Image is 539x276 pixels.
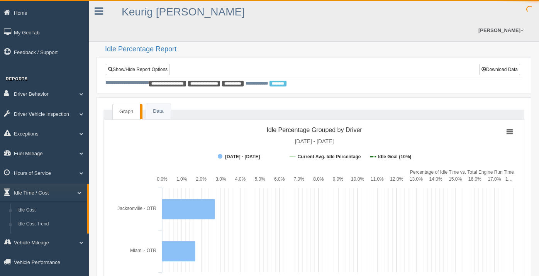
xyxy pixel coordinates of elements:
text: 7.0% [294,176,305,182]
button: Download Data [479,64,520,75]
text: 12.0% [390,176,403,182]
tspan: [DATE] - [DATE] [295,138,334,144]
a: Idle Cost [14,203,87,217]
tspan: Miami - OTR [130,248,156,253]
a: [PERSON_NAME] [475,19,527,41]
text: 10.0% [351,176,364,182]
a: Idle Cost Trend [14,217,87,231]
a: Show/Hide Report Options [106,64,170,75]
text: 1.0% [176,176,187,182]
tspan: Current Avg. Idle Percentage [298,154,361,159]
tspan: Idle Goal (10%) [378,154,411,159]
text: 6.0% [274,176,285,182]
tspan: Jacksonville - OTR [117,206,156,211]
text: 16.0% [468,176,481,182]
text: 11.0% [371,176,384,182]
text: 4.0% [235,176,246,182]
tspan: [DATE] - [DATE] [225,154,260,159]
text: 14.0% [429,176,442,182]
text: 3.0% [215,176,226,182]
a: Idle Duration [14,231,87,245]
tspan: Percentage of Idle Time vs. Total Engine Run Time [410,169,514,175]
text: 17.0% [488,176,501,182]
text: 9.0% [333,176,344,182]
a: Keurig [PERSON_NAME] [122,6,245,18]
tspan: Idle Percentage Grouped by Driver [266,127,362,133]
text: 0.0% [157,176,168,182]
text: 2.0% [196,176,207,182]
a: Data [146,103,170,119]
text: 5.0% [254,176,265,182]
tspan: 1… [505,176,513,182]
text: 15.0% [449,176,462,182]
text: 8.0% [313,176,324,182]
a: Graph [112,104,140,119]
text: 13.0% [410,176,423,182]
